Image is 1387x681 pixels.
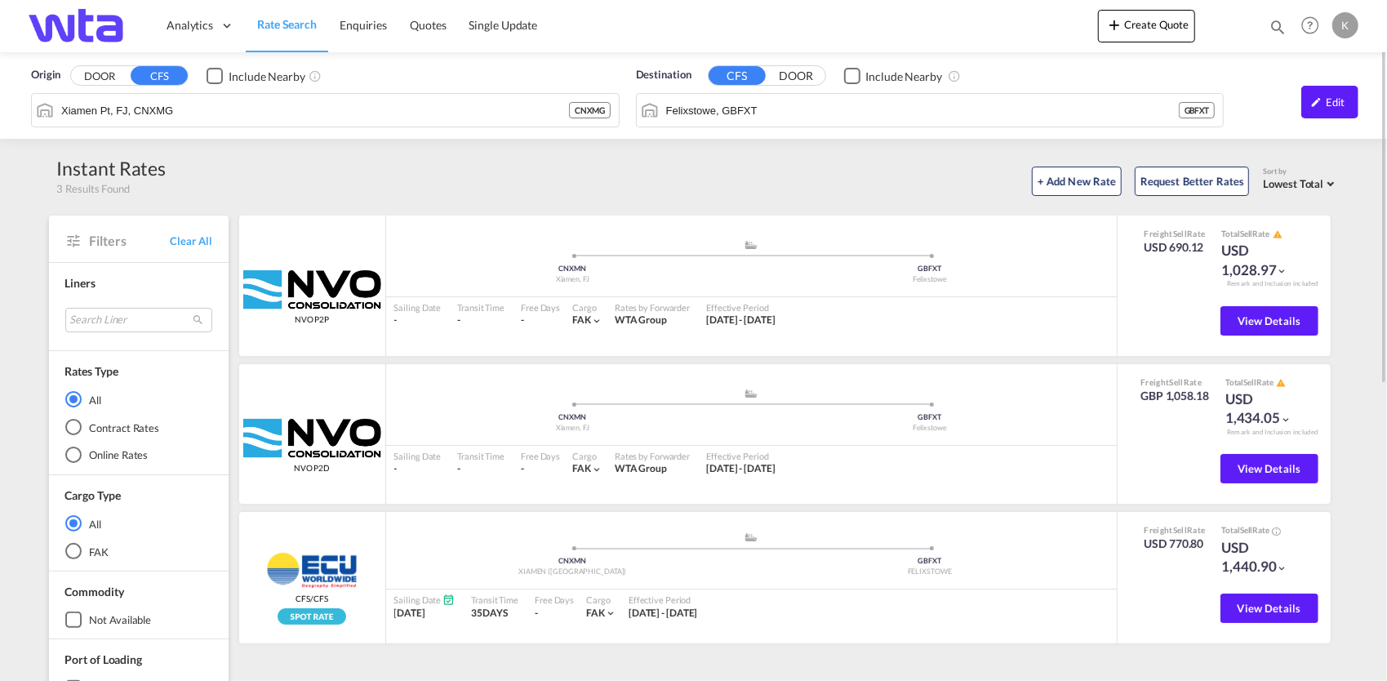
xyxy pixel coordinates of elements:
[1145,239,1206,256] div: USD 690.12
[615,314,690,327] div: WTA Group
[666,98,1179,122] input: Search by Port
[65,419,212,435] md-radio-button: Contract Rates
[394,450,442,462] div: Sailing Date
[1273,229,1283,239] md-icon: icon-alert
[521,314,524,327] div: -
[1221,228,1303,241] div: Total Rate
[1169,377,1183,387] span: Sell
[394,462,442,476] div: -
[131,66,188,85] button: CFS
[866,69,943,85] div: Include Nearby
[394,412,752,423] div: CNXMN
[65,515,212,532] md-radio-button: All
[591,464,602,475] md-icon: icon-chevron-down
[1215,428,1331,437] div: Remark and Inclusion included
[706,301,776,314] div: Effective Period
[535,607,538,621] div: -
[572,462,591,474] span: FAK
[706,462,776,476] div: 01 Sep 2025 - 14 Sep 2025
[394,607,456,621] div: [DATE]
[90,612,152,627] div: not available
[1280,414,1291,425] md-icon: icon-chevron-down
[768,67,825,86] button: DOOR
[295,314,329,325] span: NVO P2P
[394,423,752,434] div: Xiamen, FJ
[229,69,305,85] div: Include Nearby
[278,608,346,625] div: Rollable available
[751,264,1109,274] div: GBFXT
[259,552,365,589] img: ECU WORLDWIDE (UK) LTD.
[65,391,212,407] md-radio-button: All
[615,314,667,326] span: WTA Group
[65,363,118,380] div: Rates Type
[394,264,752,274] div: CNXMN
[1243,377,1256,387] span: Sell
[1264,167,1339,177] div: Sort by
[751,274,1109,285] div: Felixstowe
[1277,265,1288,277] md-icon: icon-chevron-down
[1277,378,1287,388] md-icon: icon-alert
[394,301,442,314] div: Sailing Date
[471,607,518,621] div: 35DAYS
[243,270,381,309] img: NVO CONSOLIDATION
[1145,228,1206,239] div: Freight Rate
[457,462,505,476] div: -
[569,102,611,118] div: CNXMG
[1311,96,1323,108] md-icon: icon-pencil
[521,450,560,462] div: Free Days
[637,94,1224,127] md-input-container: Felixstowe, GBFXT
[1238,602,1301,615] span: View Details
[170,234,211,248] span: Clear All
[65,585,124,599] span: Commodity
[31,67,60,83] span: Origin
[1264,177,1324,190] span: Lowest Total
[442,594,455,606] md-icon: Schedules Available
[1271,228,1283,240] button: icon-alert
[572,450,602,462] div: Cargo
[1264,173,1339,192] md-select: Select: Lowest Total
[629,607,698,619] span: [DATE] - [DATE]
[278,608,346,625] img: Spot_rate_v2.png
[521,301,560,314] div: Free Days
[572,314,591,326] span: FAK
[1296,11,1332,41] div: Help
[615,450,690,462] div: Rates by Forwarder
[586,607,605,619] span: FAK
[167,17,213,33] span: Analytics
[636,67,691,83] span: Destination
[257,17,317,31] span: Rate Search
[605,608,616,619] md-icon: icon-chevron-down
[591,315,602,327] md-icon: icon-chevron-down
[469,18,538,32] span: Single Update
[741,241,761,249] md-icon: assets/icons/custom/ship-fill.svg
[1105,15,1124,34] md-icon: icon-plus 400-fg
[90,232,171,250] span: Filters
[471,594,518,606] div: Transit Time
[535,594,574,606] div: Free Days
[1173,525,1187,535] span: Sell
[706,462,776,474] span: [DATE] - [DATE]
[1238,314,1301,327] span: View Details
[629,594,698,606] div: Effective Period
[586,594,616,606] div: Cargo
[1301,86,1358,118] div: icon-pencilEdit
[1240,229,1253,238] span: Sell
[394,594,456,606] div: Sailing Date
[1332,12,1358,38] div: K
[1269,18,1287,42] div: icon-magnify
[309,69,322,82] md-icon: Unchecked: Ignores neighbouring ports when fetching rates.Checked : Includes neighbouring ports w...
[457,301,505,314] div: Transit Time
[1221,241,1303,280] div: USD 1,028.97
[1269,525,1281,537] button: Spot Rates are dynamic & can fluctuate with time
[294,462,330,474] span: NVO P2D
[1221,524,1303,537] div: Total Rate
[1225,376,1307,389] div: Total Rate
[296,593,327,604] span: CFS/CFS
[207,67,305,84] md-checkbox: Checkbox No Ink
[629,607,698,621] div: 09 Sep 2025 - 14 Sep 2025
[394,556,752,567] div: CNXMN
[521,462,524,476] div: -
[1220,306,1318,336] button: View Details
[1275,376,1287,389] button: icon-alert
